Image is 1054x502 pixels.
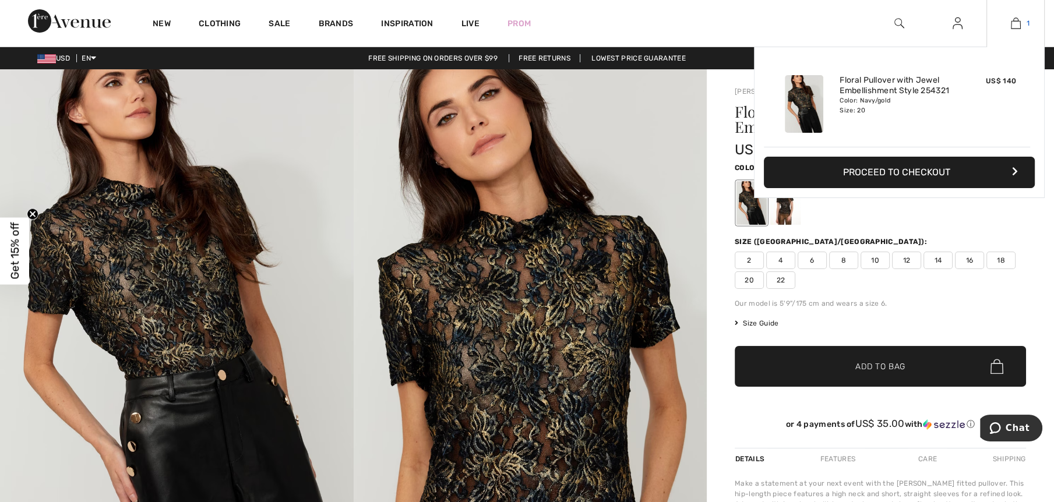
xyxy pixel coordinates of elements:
div: Size ([GEOGRAPHIC_DATA]/[GEOGRAPHIC_DATA]): [735,236,929,247]
a: New [153,19,171,31]
div: or 4 payments of with [735,418,1026,430]
span: 16 [955,252,984,269]
div: Care [908,448,947,469]
iframe: Opens a widget where you can chat to one of our agents [980,415,1042,444]
span: 4 [766,252,795,269]
a: Lowest Price Guarantee [582,54,695,62]
img: search the website [894,16,904,30]
h1: Floral Pullover With Jewel Embellishment Style 254321 [735,104,978,135]
span: US$ 140 [986,77,1016,85]
span: US$ 140 [735,142,790,158]
a: Sale [269,19,290,31]
span: USD [37,54,75,62]
button: Close teaser [27,208,38,220]
button: Add to Bag [735,346,1026,387]
div: Color: Navy/gold Size: 20 [840,96,954,115]
span: 10 [861,252,890,269]
button: Proceed to Checkout [764,157,1035,188]
a: Prom [507,17,531,30]
a: Sign In [943,16,972,31]
a: Free Returns [509,54,580,62]
span: Size Guide [735,318,778,328]
div: Details [735,448,767,469]
a: Clothing [199,19,241,31]
img: Sezzle [923,419,965,430]
span: 1 [1027,18,1030,29]
img: My Info [953,16,963,30]
span: 18 [986,252,1016,269]
div: Shipping [990,448,1026,469]
img: My Bag [1011,16,1021,30]
div: Our model is 5'9"/175 cm and wears a size 6. [735,298,1026,309]
span: EN [82,54,96,62]
a: Free shipping on orders over $99 [359,54,507,62]
span: 8 [829,252,858,269]
img: Bag.svg [990,359,1003,374]
span: Color: [735,164,762,172]
a: Brands [319,19,354,31]
span: US$ 35.00 [855,418,905,429]
span: Get 15% off [8,222,22,280]
a: 1 [987,16,1044,30]
span: 2 [735,252,764,269]
img: US Dollar [37,54,56,63]
img: Floral Pullover with Jewel Embellishment Style 254321 [785,75,823,133]
div: or 4 payments ofUS$ 35.00withSezzle Click to learn more about Sezzle [735,418,1026,434]
span: Inspiration [381,19,433,31]
span: 12 [892,252,921,269]
a: Floral Pullover with Jewel Embellishment Style 254321 [840,75,954,96]
img: 1ère Avenue [28,9,111,33]
span: 20 [735,271,764,289]
span: 14 [923,252,953,269]
div: Features [810,448,865,469]
div: Navy/gold [736,181,767,225]
a: Live [461,17,480,30]
span: Add to Bag [855,360,905,373]
span: 6 [798,252,827,269]
a: [PERSON_NAME] [735,87,793,96]
span: 22 [766,271,795,289]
